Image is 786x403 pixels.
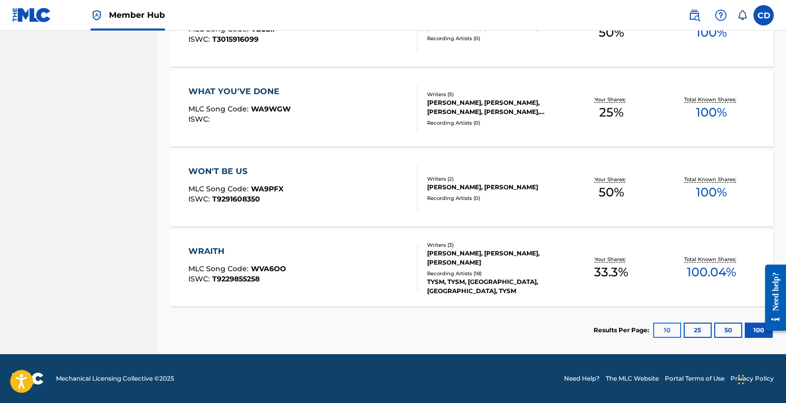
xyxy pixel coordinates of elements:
button: 10 [653,323,681,338]
div: Recording Artists ( 0 ) [427,35,561,42]
a: Public Search [684,5,705,25]
p: Results Per Page: [594,326,652,335]
img: Top Rightsholder [91,9,103,21]
img: logo [12,372,44,385]
div: [PERSON_NAME], [PERSON_NAME] [427,183,561,192]
div: Recording Artists ( 0 ) [427,119,561,127]
img: MLC Logo [12,8,51,22]
span: Mechanical Licensing Collective © 2025 [56,374,174,383]
span: 100 % [696,23,727,42]
span: Member Hub [109,9,165,21]
iframe: Chat Widget [735,354,786,403]
span: ISWC : [188,274,212,283]
a: The MLC Website [606,374,659,383]
div: [PERSON_NAME], [PERSON_NAME], [PERSON_NAME] [427,249,561,267]
p: Total Known Shares: [684,255,739,263]
span: WVA6OO [251,264,286,273]
p: Total Known Shares: [684,96,739,103]
div: Help [711,5,731,25]
span: 50 % [599,183,624,201]
span: T3015916099 [212,35,259,44]
div: [PERSON_NAME], [PERSON_NAME], [PERSON_NAME], [PERSON_NAME], [PERSON_NAME] [427,98,561,117]
span: WA9PFX [251,184,284,193]
span: ISWC : [188,194,212,204]
p: Your Shares: [595,176,628,183]
p: Total Known Shares: [684,176,739,183]
span: MLC Song Code : [188,264,251,273]
a: Need Help? [564,374,600,383]
div: Drag [738,364,744,395]
a: WRAITHMLC Song Code:WVA6OOISWC:T9229855258Writers (3)[PERSON_NAME], [PERSON_NAME], [PERSON_NAME]R... [170,230,774,306]
a: Portal Terms of Use [665,374,724,383]
div: WON'T BE US [188,165,284,178]
a: WON'T BE USMLC Song Code:WA9PFXISWC:T9291608350Writers (2)[PERSON_NAME], [PERSON_NAME]Recording A... [170,150,774,226]
div: Notifications [737,10,747,20]
a: WHAT YOU'VE DONEMLC Song Code:WA9WGWISWC:Writers (5)[PERSON_NAME], [PERSON_NAME], [PERSON_NAME], ... [170,70,774,147]
span: T9229855258 [212,274,260,283]
img: search [688,9,700,21]
div: Writers ( 3 ) [427,241,561,249]
span: ISWC : [188,114,212,124]
span: MLC Song Code : [188,104,251,113]
img: help [715,9,727,21]
div: Writers ( 2 ) [427,175,561,183]
span: 50 % [599,23,624,42]
span: 100 % [696,183,727,201]
div: User Menu [753,5,774,25]
span: 25 % [599,103,624,122]
div: Recording Artists ( 0 ) [427,194,561,202]
button: 25 [684,323,712,338]
div: Recording Artists ( 18 ) [427,270,561,277]
button: 50 [714,323,742,338]
span: 100 % [696,103,727,122]
iframe: Resource Center [757,256,786,338]
button: 100 [745,323,773,338]
div: WRAITH [188,245,286,257]
span: T9291608350 [212,194,260,204]
span: 33.3 % [594,263,628,281]
div: TYSM, TYSM, [GEOGRAPHIC_DATA], [GEOGRAPHIC_DATA], TYSM [427,277,561,296]
div: WHAT YOU'VE DONE [188,85,291,98]
span: ISWC : [188,35,212,44]
a: Privacy Policy [731,374,774,383]
p: Your Shares: [595,96,628,103]
span: WA9WGW [251,104,291,113]
div: Writers ( 5 ) [427,91,561,98]
span: MLC Song Code : [188,184,251,193]
span: 100.04 % [687,263,736,281]
p: Your Shares: [595,255,628,263]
